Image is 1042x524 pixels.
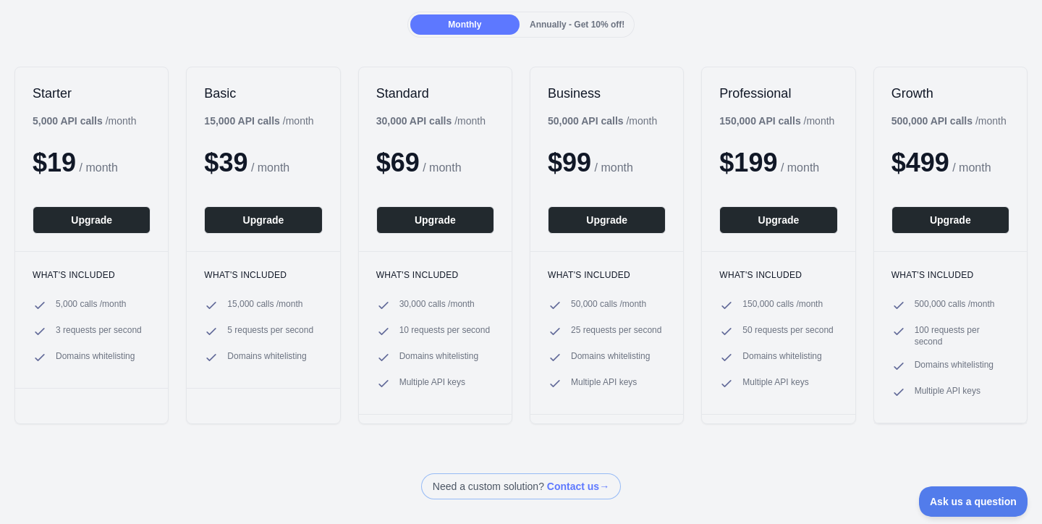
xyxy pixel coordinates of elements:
[915,359,994,373] span: Domains whitelisting
[571,350,650,365] span: Domains whitelisting
[742,298,823,313] span: 150,000 calls / month
[399,350,478,365] span: Domains whitelisting
[742,350,821,365] span: Domains whitelisting
[915,324,1009,347] span: 100 requests per second
[399,298,475,313] span: 30,000 calls / month
[571,324,661,339] span: 25 requests per second
[915,298,995,313] span: 500,000 calls / month
[919,486,1028,517] iframe: Toggle Customer Support
[399,324,490,339] span: 10 requests per second
[571,298,646,313] span: 50,000 calls / month
[742,324,833,339] span: 50 requests per second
